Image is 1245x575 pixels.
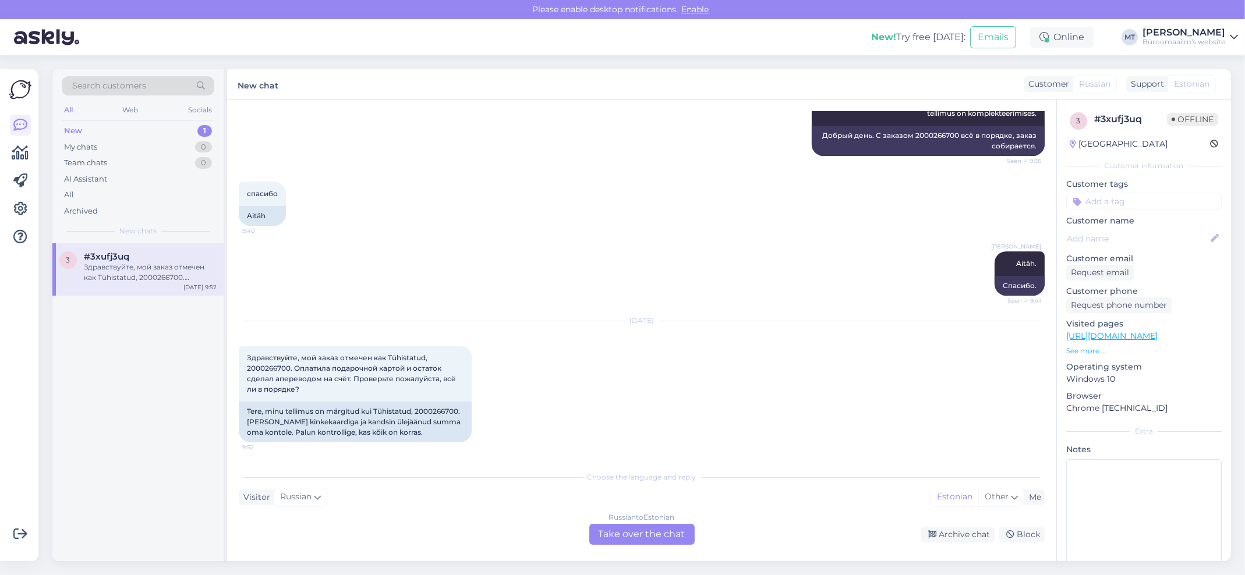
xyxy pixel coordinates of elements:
span: 9:40 [242,226,286,235]
div: My chats [64,141,97,153]
div: [DATE] [239,315,1045,326]
div: Support [1126,78,1164,90]
div: Archived [64,205,98,217]
span: 9:52 [242,443,286,452]
div: Request email [1066,265,1134,281]
span: Aitäh. [1016,259,1037,268]
span: Russian [280,491,312,503]
p: Customer phone [1066,285,1222,297]
b: New! [871,31,896,42]
input: Add a tag [1066,193,1222,210]
span: #3xufj3uq [84,251,129,262]
div: Tere, minu tellimus on märgitud kui Tühistatud, 2000266700. [PERSON_NAME] kinkekaardiga ja kandsi... [239,402,472,442]
span: спасибо [247,189,278,198]
p: Customer name [1066,215,1222,227]
span: 3 [1077,116,1081,125]
div: Здравствуйте, мой заказ отмечен как Tühistatud, 2000266700. Оплатила подарочной картой и остаток ... [84,262,217,283]
div: [PERSON_NAME] [1143,28,1225,37]
span: Seen ✓ 9:36 [998,157,1041,165]
div: Добрый день. С заказом 2000266700 всё в порядке, заказ собирается. [812,126,1045,156]
span: 3 [66,255,70,264]
div: Büroomaailm's website [1143,37,1225,47]
p: Visited pages [1066,318,1222,330]
div: Me [1024,491,1041,503]
span: Other [985,491,1009,502]
div: Спасибо. [995,276,1045,296]
div: New [64,125,82,137]
div: Choose the language and reply [239,472,1045,482]
span: Здравствуйте, мой заказ отмечен как Tühistatud, 2000266700. Оплатила подарочной картой и остаток ... [247,353,458,393]
span: Offline [1167,113,1218,126]
div: All [62,102,75,118]
div: Customer [1024,78,1069,90]
p: Browser [1066,390,1222,402]
p: Notes [1066,443,1222,456]
input: Add name [1067,232,1208,245]
div: Request phone number [1066,297,1172,313]
span: Seen ✓ 9:41 [998,296,1041,305]
div: Visitor [239,491,270,503]
div: Web [121,102,141,118]
div: Team chats [64,157,107,169]
div: Block [999,527,1045,542]
div: Try free [DATE]: [871,30,965,44]
div: Russian to Estonian [609,512,675,523]
div: Archive chat [921,527,995,542]
p: See more ... [1066,346,1222,356]
label: New chat [238,76,278,92]
span: Estonian [1174,78,1209,90]
a: [URL][DOMAIN_NAME] [1066,331,1158,341]
div: 0 [195,141,212,153]
p: Operating system [1066,361,1222,373]
button: Emails [970,26,1016,48]
div: Customer information [1066,161,1222,171]
div: Aitäh [239,206,286,226]
div: AI Assistant [64,173,107,185]
div: 0 [195,157,212,169]
div: All [64,189,74,201]
img: Askly Logo [9,79,31,101]
p: Chrome [TECHNICAL_ID] [1066,402,1222,414]
div: Online [1030,27,1094,48]
div: 1 [197,125,212,137]
p: Windows 10 [1066,373,1222,385]
div: MT [1122,29,1138,45]
span: New chats [119,226,157,236]
a: [PERSON_NAME]Büroomaailm's website [1143,28,1238,47]
span: [PERSON_NAME] [991,242,1041,251]
p: Customer email [1066,253,1222,265]
div: # 3xufj3uq [1094,112,1167,126]
div: Socials [186,102,214,118]
div: [DATE] 9:52 [183,283,217,292]
span: Enable [678,4,713,15]
p: Customer tags [1066,178,1222,190]
div: [GEOGRAPHIC_DATA] [1070,138,1168,150]
div: Extra [1066,426,1222,436]
div: Estonian [931,488,978,506]
div: Take over the chat [589,524,695,545]
span: Search customers [72,80,146,92]
span: Russian [1079,78,1110,90]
